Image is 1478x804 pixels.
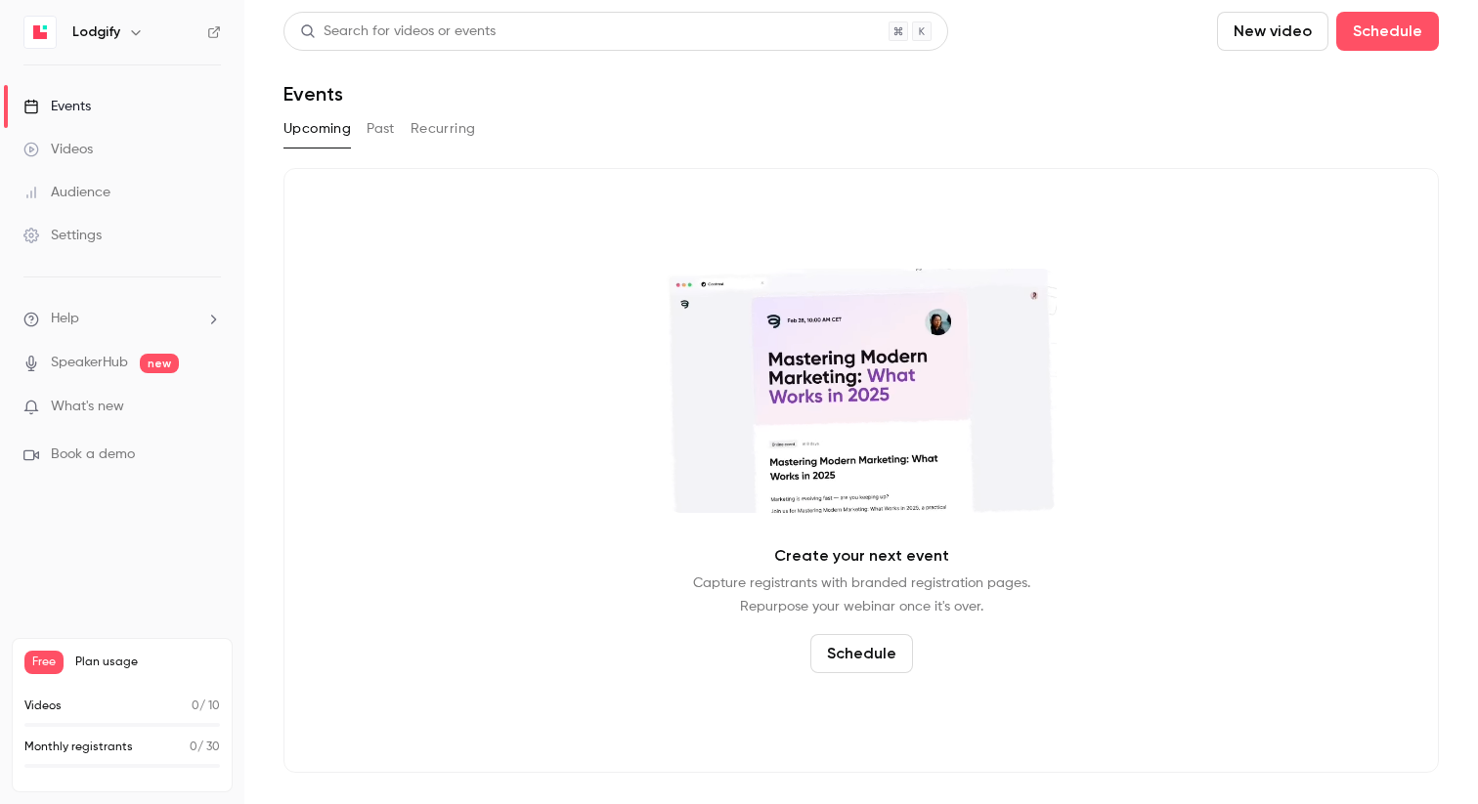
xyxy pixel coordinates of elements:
p: Videos [24,698,62,715]
span: Help [51,309,79,329]
span: 0 [190,741,197,753]
iframe: Noticeable Trigger [197,399,221,416]
button: Schedule [1336,12,1439,51]
div: Videos [23,140,93,159]
img: Lodgify [24,17,56,48]
li: help-dropdown-opener [23,309,221,329]
button: Schedule [810,634,913,673]
span: new [140,354,179,373]
p: / 30 [190,739,220,756]
span: What's new [51,397,124,417]
p: Create your next event [774,544,949,568]
span: Book a demo [51,444,135,465]
button: Recurring [411,113,476,145]
span: Plan usage [75,655,220,670]
button: Upcoming [283,113,351,145]
span: Free [24,651,64,674]
h1: Events [283,82,343,106]
button: New video [1217,12,1328,51]
button: Past [367,113,395,145]
a: SpeakerHub [51,353,128,373]
h6: Lodgify [72,22,120,42]
p: Capture registrants with branded registration pages. Repurpose your webinar once it's over. [693,571,1030,618]
p: Monthly registrants [24,739,133,756]
span: 0 [192,700,199,712]
div: Events [23,97,91,116]
p: / 10 [192,698,220,715]
div: Search for videos or events [300,21,496,42]
div: Audience [23,183,110,202]
div: Settings [23,226,102,245]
